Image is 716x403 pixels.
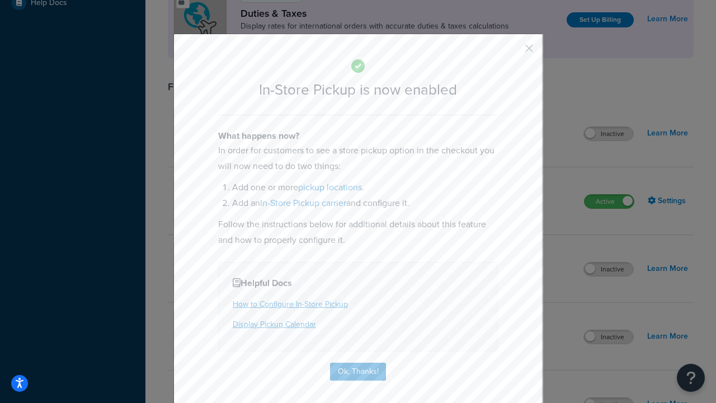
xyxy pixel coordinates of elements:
li: Add an and configure it. [232,195,498,211]
h4: Helpful Docs [233,277,483,290]
p: Follow the instructions below for additional details about this feature and how to properly confi... [218,217,498,248]
a: Display Pickup Calendar [233,318,316,330]
a: In-Store Pickup carrier [260,196,346,209]
li: Add one or more . [232,180,498,195]
h4: What happens now? [218,129,498,143]
a: pickup locations [298,181,362,194]
a: How to Configure In-Store Pickup [233,298,348,310]
button: Ok, Thanks! [330,363,386,381]
p: In order for customers to see a store pickup option in the checkout you will now need to do two t... [218,143,498,174]
h2: In-Store Pickup is now enabled [218,82,498,98]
